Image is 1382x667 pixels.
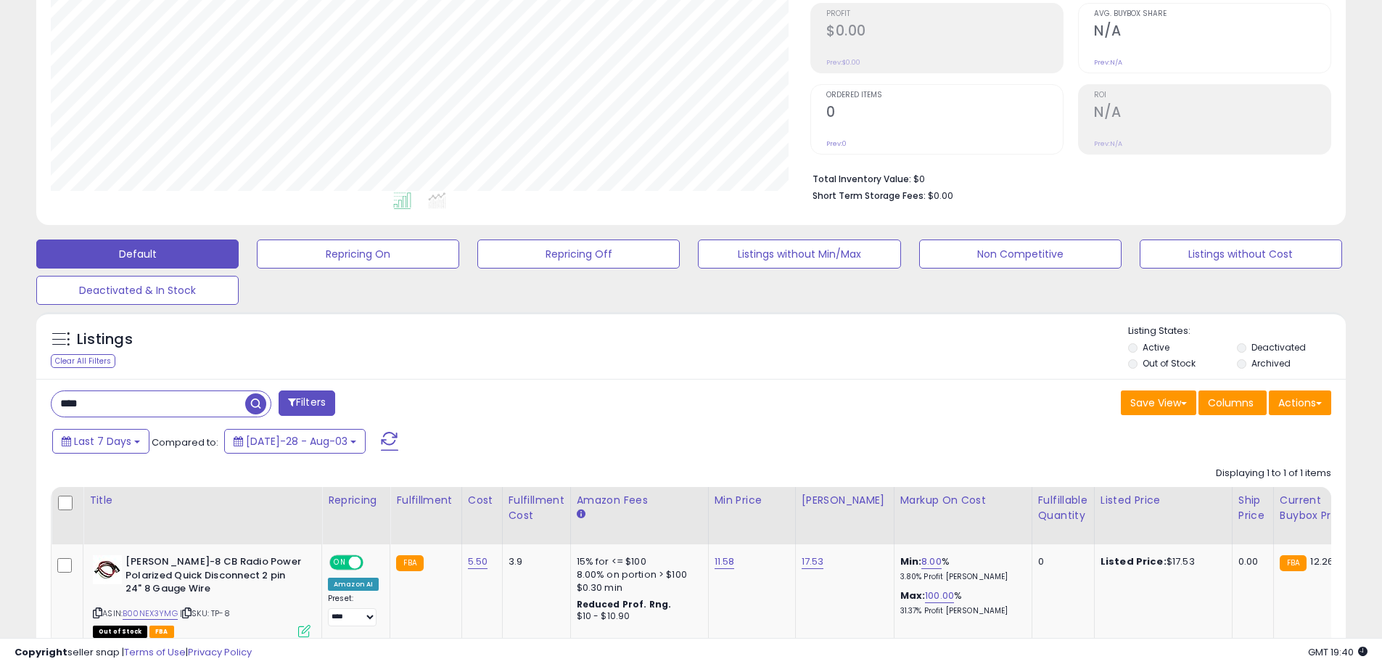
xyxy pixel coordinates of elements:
[89,493,316,508] div: Title
[921,555,942,569] a: 8.00
[188,645,252,659] a: Privacy Policy
[77,330,133,350] h5: Listings
[36,276,239,305] button: Deactivated & In Stock
[1310,555,1333,568] span: 12.26
[1251,357,1291,369] label: Archived
[468,493,496,508] div: Cost
[826,58,860,67] small: Prev: $0.00
[74,434,131,449] span: Last 7 Days
[900,555,922,568] b: Min:
[1128,324,1346,338] p: Listing States:
[802,555,824,569] a: 17.53
[1094,104,1330,123] h2: N/A
[900,589,926,602] b: Max:
[126,555,302,600] b: [PERSON_NAME]-8 CB Radio Power Polarized Quick Disconnect 2 pin 24" 8 Gauge Wire
[1280,493,1354,523] div: Current Buybox Price
[1280,555,1307,571] small: FBA
[894,487,1032,544] th: The percentage added to the cost of goods (COGS) that forms the calculator for Min & Max prices.
[93,555,122,584] img: 41jQ-g7qyaL._SL40_.jpg
[361,557,384,569] span: OFF
[577,610,697,623] div: $10 - $10.90
[396,555,423,571] small: FBA
[919,240,1122,269] button: Non Competitive
[577,581,697,594] div: $0.30 min
[715,493,789,508] div: Min Price
[715,555,735,569] a: 11.58
[925,589,954,603] a: 100.00
[1269,390,1331,415] button: Actions
[15,646,252,660] div: seller snap | |
[1094,139,1122,148] small: Prev: N/A
[928,189,953,202] span: $0.00
[328,594,379,626] div: Preset:
[328,578,379,591] div: Amazon AI
[1208,396,1254,410] span: Columns
[802,493,888,508] div: [PERSON_NAME]
[509,555,559,568] div: 3.9
[279,390,335,416] button: Filters
[813,189,926,202] b: Short Term Storage Fees:
[1101,555,1167,568] b: Listed Price:
[1101,493,1226,508] div: Listed Price
[577,568,697,581] div: 8.00% on portion > $100
[1143,357,1196,369] label: Out of Stock
[813,169,1320,187] li: $0
[331,557,349,569] span: ON
[328,493,384,508] div: Repricing
[36,240,239,269] button: Default
[826,91,1063,99] span: Ordered Items
[826,10,1063,18] span: Profit
[1094,58,1122,67] small: Prev: N/A
[1238,555,1262,568] div: 0.00
[477,240,680,269] button: Repricing Off
[1038,555,1083,568] div: 0
[577,508,585,521] small: Amazon Fees.
[468,555,488,569] a: 5.50
[1094,10,1330,18] span: Avg. Buybox Share
[246,434,347,449] span: [DATE]-28 - Aug-03
[1094,91,1330,99] span: ROI
[1251,341,1306,353] label: Deactivated
[900,572,1021,582] p: 3.80% Profit [PERSON_NAME]
[577,493,702,508] div: Amazon Fees
[51,354,115,368] div: Clear All Filters
[577,555,697,568] div: 15% for <= $100
[900,493,1026,508] div: Markup on Cost
[52,429,149,454] button: Last 7 Days
[180,607,230,619] span: | SKU: TP-8
[1101,555,1221,568] div: $17.53
[1094,22,1330,42] h2: N/A
[900,555,1021,582] div: %
[826,22,1063,42] h2: $0.00
[15,645,67,659] strong: Copyright
[698,240,900,269] button: Listings without Min/Max
[257,240,459,269] button: Repricing On
[1308,645,1367,659] span: 2025-08-11 19:40 GMT
[813,173,911,185] b: Total Inventory Value:
[1143,341,1169,353] label: Active
[1038,493,1088,523] div: Fulfillable Quantity
[1198,390,1267,415] button: Columns
[124,645,186,659] a: Terms of Use
[900,589,1021,616] div: %
[1238,493,1267,523] div: Ship Price
[1121,390,1196,415] button: Save View
[1216,467,1331,480] div: Displaying 1 to 1 of 1 items
[152,435,218,449] span: Compared to:
[509,493,564,523] div: Fulfillment Cost
[900,606,1021,616] p: 31.37% Profit [PERSON_NAME]
[396,493,455,508] div: Fulfillment
[826,139,847,148] small: Prev: 0
[826,104,1063,123] h2: 0
[224,429,366,454] button: [DATE]-28 - Aug-03
[1140,240,1342,269] button: Listings without Cost
[577,598,672,610] b: Reduced Prof. Rng.
[123,607,178,620] a: B00NEX3YMG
